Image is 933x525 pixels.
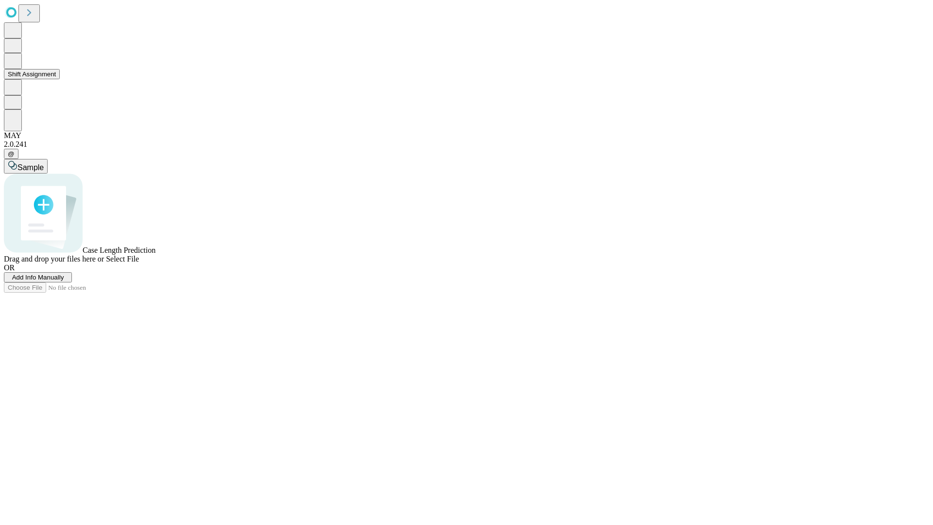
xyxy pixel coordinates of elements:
[4,263,15,272] span: OR
[4,272,72,282] button: Add Info Manually
[4,131,929,140] div: MAY
[4,255,104,263] span: Drag and drop your files here or
[4,140,929,149] div: 2.0.241
[83,246,155,254] span: Case Length Prediction
[12,274,64,281] span: Add Info Manually
[4,69,60,79] button: Shift Assignment
[17,163,44,172] span: Sample
[4,149,18,159] button: @
[8,150,15,157] span: @
[106,255,139,263] span: Select File
[4,159,48,174] button: Sample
